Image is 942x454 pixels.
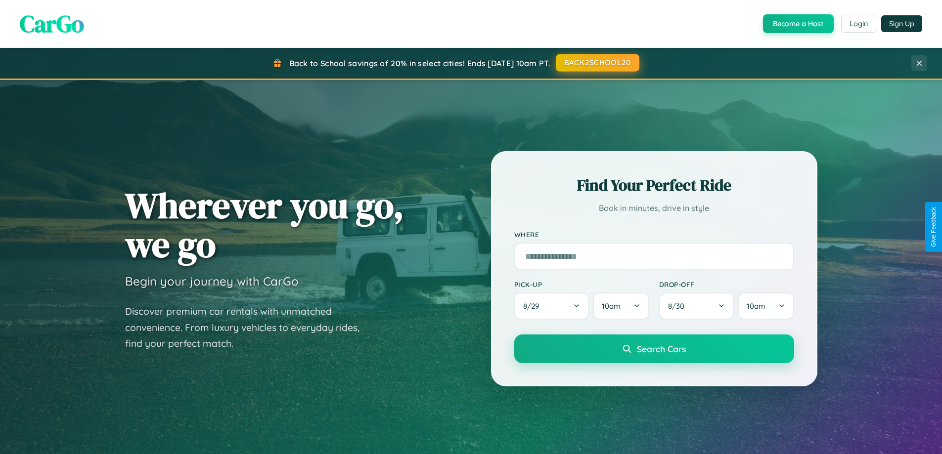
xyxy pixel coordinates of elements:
span: 8 / 29 [523,301,544,311]
h2: Find Your Perfect Ride [514,174,794,196]
label: Drop-off [659,280,794,289]
label: Where [514,230,794,239]
button: 10am [593,292,649,320]
label: Pick-up [514,280,649,289]
button: Become a Host [763,14,834,33]
div: Give Feedback [930,207,937,247]
button: Login [841,15,876,33]
span: CarGo [20,7,84,40]
p: Discover premium car rentals with unmatched convenience. From luxury vehicles to everyday rides, ... [125,303,372,352]
p: Book in minutes, drive in style [514,201,794,215]
span: 8 / 30 [668,301,689,311]
button: 8/30 [659,292,734,320]
button: 10am [738,292,794,320]
span: 10am [602,301,621,311]
button: BACK2SCHOOL20 [556,54,639,72]
button: Sign Up [881,15,922,32]
button: Search Cars [514,334,794,363]
span: Back to School savings of 20% in select cities! Ends [DATE] 10am PT. [289,58,550,68]
span: 10am [747,301,765,311]
h3: Begin your journey with CarGo [125,274,299,289]
h1: Wherever you go, we go [125,186,404,264]
span: Search Cars [637,343,686,354]
button: 8/29 [514,292,589,320]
